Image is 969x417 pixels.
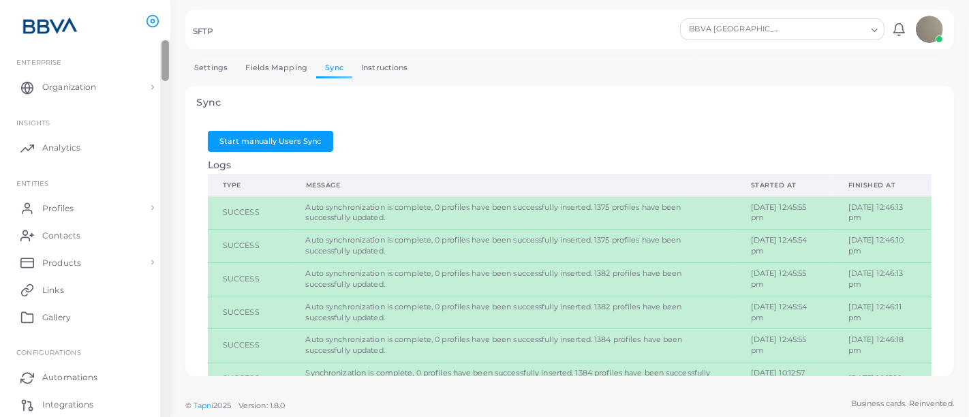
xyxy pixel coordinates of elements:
[208,131,333,151] button: Start manually Users Sync
[42,399,93,411] span: Integrations
[848,181,917,190] div: Finished at
[239,401,286,410] span: Version: 1.8.0
[736,296,833,329] td: [DATE] 12:45:54 pm
[688,22,786,36] span: BBVA [GEOGRAPHIC_DATA]
[42,311,71,324] span: Gallery
[208,329,291,362] td: SUCCESS
[751,181,818,190] div: Started at
[213,400,230,412] span: 2025
[223,181,276,190] div: Type
[306,181,721,190] div: Message
[736,362,833,396] td: [DATE] 10:12:57 am
[291,230,736,263] td: Auto synchronization is complete, 0 profiles have been successfully inserted. 1375 profiles have ...
[916,16,943,43] img: avatar
[10,221,160,249] a: Contacts
[851,398,954,410] span: Business cards. Reinvented.
[42,142,80,154] span: Analytics
[42,230,80,242] span: Contacts
[833,296,932,329] td: [DATE] 12:46:11 pm
[208,262,291,296] td: SUCCESS
[10,249,160,276] a: Products
[833,262,932,296] td: [DATE] 12:46:13 pm
[10,74,160,101] a: Organization
[197,97,943,108] h4: Sync
[12,13,88,38] img: logo
[788,22,866,37] input: Search for option
[16,58,61,66] span: Enterprise
[42,284,64,296] span: Links
[185,58,236,78] a: Settings
[912,16,947,43] a: avatar
[316,58,352,78] a: Sync
[194,401,214,410] a: Tapni
[352,58,417,78] a: Instructions
[236,58,316,78] a: Fields Mapping
[208,230,291,263] td: SUCCESS
[291,329,736,362] td: Auto synchronization is complete, 0 profiles have been successfully inserted. 1384 profiles have ...
[736,230,833,263] td: [DATE] 12:45:54 pm
[208,296,291,329] td: SUCCESS
[42,257,81,269] span: Products
[42,81,96,93] span: Organization
[291,262,736,296] td: Auto synchronization is complete, 0 profiles have been successfully inserted. 1382 profiles have ...
[42,371,97,384] span: Automations
[42,202,74,215] span: Profiles
[10,276,160,303] a: Links
[291,362,736,396] td: Synchronization is complete, 0 profiles have been successfully inserted. 1384 profiles have been ...
[10,303,160,330] a: Gallery
[10,364,160,391] a: Automations
[736,262,833,296] td: [DATE] 12:45:55 pm
[680,18,885,40] div: Search for option
[208,196,291,230] td: SUCCESS
[10,194,160,221] a: Profiles
[16,179,48,187] span: ENTITIES
[291,196,736,230] td: Auto synchronization is complete, 0 profiles have been successfully inserted. 1375 profiles have ...
[208,362,291,396] td: SUCCESS
[208,159,932,171] h4: Logs
[193,27,213,36] h5: SFTP
[736,196,833,230] td: [DATE] 12:45:55 pm
[185,400,285,412] span: ©
[833,329,932,362] td: [DATE] 12:46:18 pm
[16,119,50,127] span: INSIGHTS
[10,134,160,161] a: Analytics
[833,196,932,230] td: [DATE] 12:46:13 pm
[833,230,932,263] td: [DATE] 12:46:10 pm
[833,362,932,396] td: [DATE] 10:13:16 am
[291,296,736,329] td: Auto synchronization is complete, 0 profiles have been successfully inserted. 1382 profiles have ...
[16,348,81,356] span: Configurations
[736,329,833,362] td: [DATE] 12:45:55 pm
